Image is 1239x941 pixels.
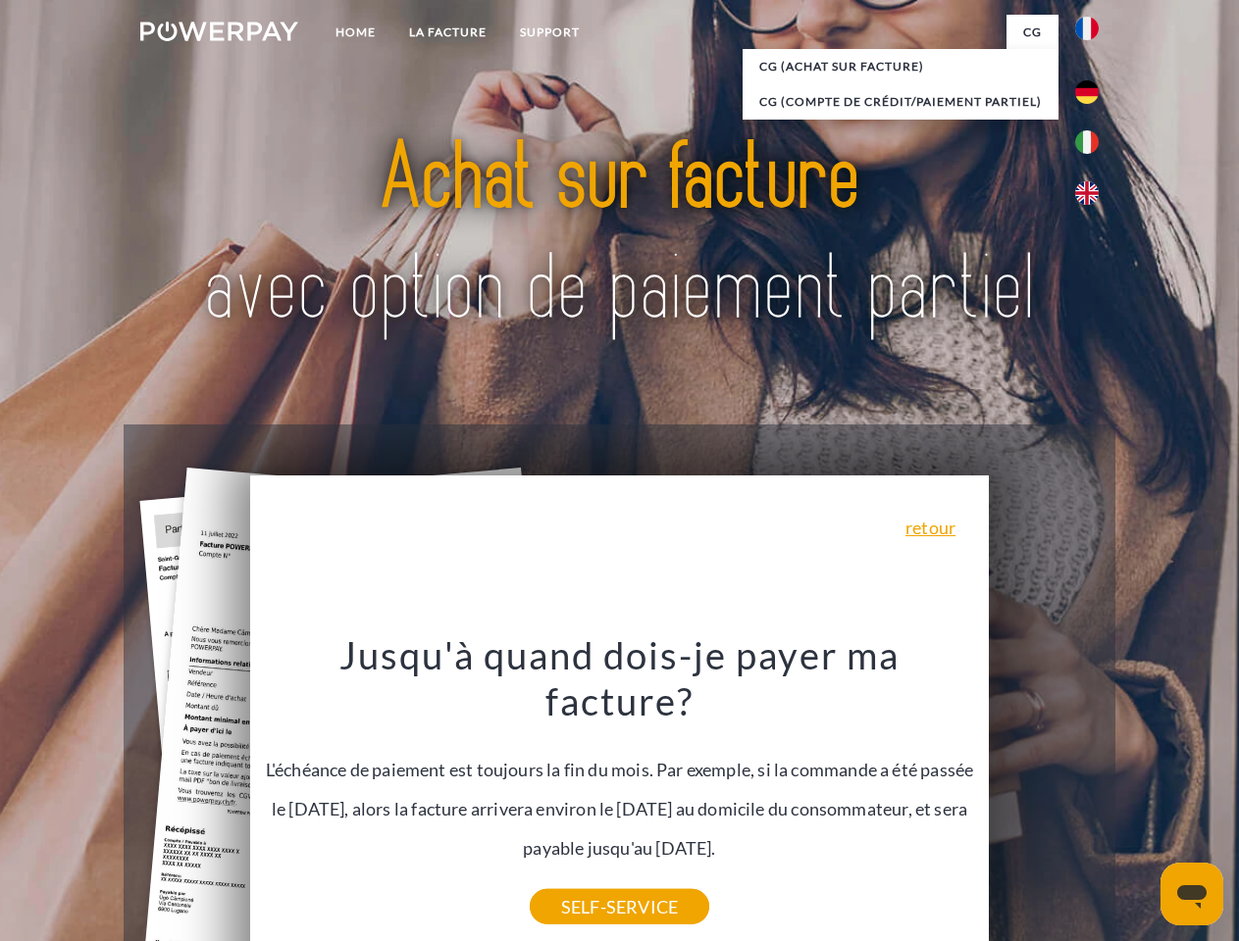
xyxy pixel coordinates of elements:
[503,15,596,50] a: Support
[1007,15,1058,50] a: CG
[1161,863,1223,925] iframe: Bouton de lancement de la fenêtre de messagerie
[1075,80,1099,104] img: de
[392,15,503,50] a: LA FACTURE
[530,889,709,924] a: SELF-SERVICE
[187,94,1052,375] img: title-powerpay_fr.svg
[743,49,1058,84] a: CG (achat sur facture)
[140,22,298,41] img: logo-powerpay-white.svg
[1075,181,1099,205] img: en
[905,519,955,536] a: retour
[262,631,978,725] h3: Jusqu'à quand dois-je payer ma facture?
[743,84,1058,120] a: CG (Compte de crédit/paiement partiel)
[1075,17,1099,40] img: fr
[1075,130,1099,154] img: it
[262,631,978,907] div: L'échéance de paiement est toujours la fin du mois. Par exemple, si la commande a été passée le [...
[319,15,392,50] a: Home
